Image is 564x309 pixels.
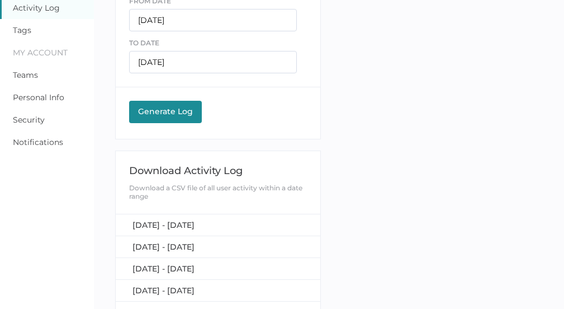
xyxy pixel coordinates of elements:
[132,264,195,274] span: [DATE] - [DATE]
[132,242,195,252] span: [DATE] - [DATE]
[129,101,202,123] button: Generate Log
[13,92,64,102] a: Personal Info
[129,184,306,200] div: Download a CSV file of all user activity within a date range
[132,285,195,296] span: [DATE] - [DATE]
[13,137,63,147] a: Notifications
[13,3,60,13] a: Activity Log
[129,165,306,177] div: Download Activity Log
[13,70,38,80] a: Teams
[135,106,196,116] div: Generate Log
[132,220,195,230] span: [DATE] - [DATE]
[13,115,45,125] a: Security
[129,39,159,47] span: TO DATE
[13,25,31,35] a: Tags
